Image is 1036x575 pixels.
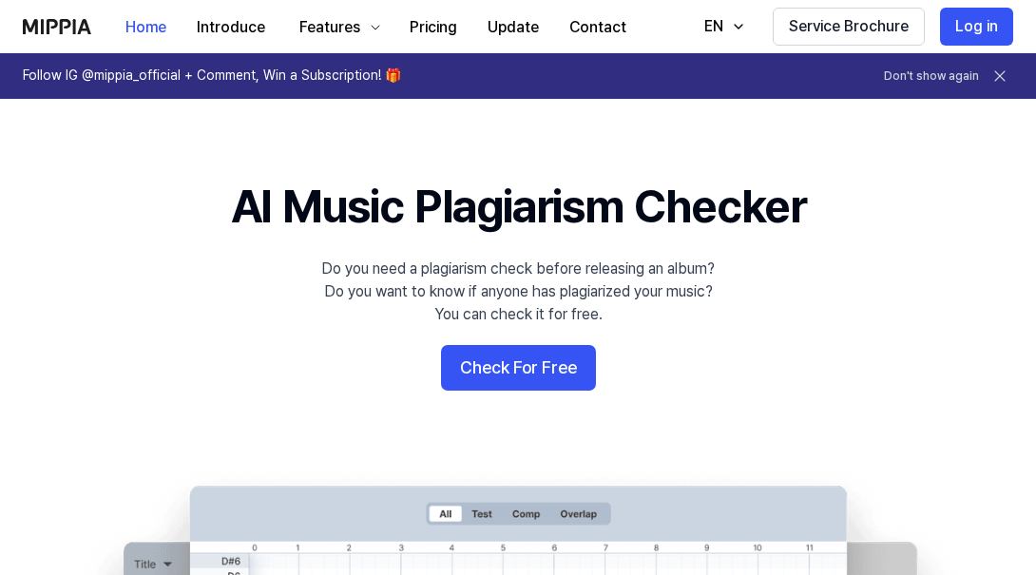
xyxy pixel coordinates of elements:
[296,16,364,39] div: Features
[472,9,554,47] button: Update
[23,19,91,34] img: logo
[441,345,596,391] button: Check For Free
[110,9,182,47] button: Home
[472,1,554,53] a: Update
[773,8,925,46] button: Service Brochure
[940,8,1013,46] button: Log in
[182,9,280,47] button: Introduce
[23,67,401,86] h1: Follow IG @mippia_official + Comment, Win a Subscription! 🎁
[700,15,727,38] div: EN
[280,9,394,47] button: Features
[884,68,979,85] button: Don't show again
[231,175,806,239] h1: AI Music Plagiarism Checker
[685,8,758,46] button: EN
[394,9,472,47] button: Pricing
[321,258,715,326] div: Do you need a plagiarism check before releasing an album? Do you want to know if anyone has plagi...
[110,1,182,53] a: Home
[554,9,642,47] button: Contact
